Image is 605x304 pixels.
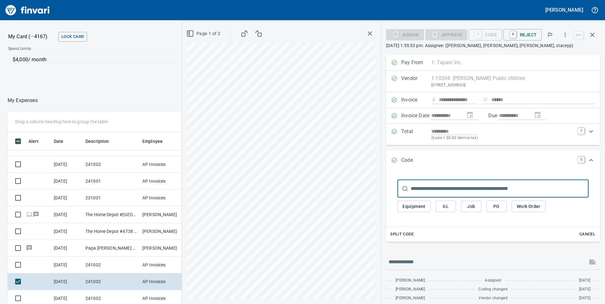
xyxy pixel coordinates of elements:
[386,171,600,242] div: Expand
[578,128,584,134] a: T
[478,286,507,293] span: Coding changed
[83,240,140,257] td: Papa [PERSON_NAME] Pizza # 3 Ridgefield [GEOGRAPHIC_DATA]
[486,201,507,212] button: PO
[13,56,211,64] p: $4,000 / month
[386,42,600,49] p: [DATE] 1:55:53 pm. Assignee: ([PERSON_NAME], [PERSON_NAME], [PERSON_NAME], staceyp)
[574,32,583,39] a: esc
[26,212,33,216] span: Online transaction
[402,203,426,210] span: Equipment
[579,231,596,238] span: Cancel
[61,33,84,40] span: Lock Card
[579,295,590,301] span: [DATE]
[83,206,140,223] td: The Home Depot #[GEOGRAPHIC_DATA]
[8,33,56,40] p: My Card (···4167)
[543,28,557,42] button: Flag
[578,156,584,163] a: C
[508,29,537,40] span: Reject
[3,64,215,70] p: Online allowed
[397,201,431,212] button: Equipment
[85,137,117,145] span: Description
[51,257,83,273] td: [DATE]
[8,97,38,104] nav: breadcrumb
[491,203,502,210] span: PO
[510,31,516,38] a: R
[188,30,220,38] span: Page 1 of 2
[401,128,431,141] p: Total
[478,295,507,301] span: Vendor changed
[8,97,38,104] p: My Expenses
[401,156,431,165] p: Code
[142,137,171,145] span: Employee
[51,223,83,240] td: [DATE]
[517,203,540,210] span: Work Order
[51,156,83,173] td: [DATE]
[579,286,590,293] span: [DATE]
[396,286,425,293] span: [PERSON_NAME]
[545,7,583,13] h5: [PERSON_NAME]
[485,277,501,284] span: Assigned
[579,277,590,284] span: [DATE]
[83,190,140,206] td: 231001
[26,246,33,250] span: Has messages
[572,27,600,42] span: Close invoice
[140,173,187,190] td: AP Invoices
[142,137,163,145] span: Employee
[386,32,424,37] div: Assign
[15,119,108,125] p: Drag a column heading here to group the table
[54,137,72,145] span: Date
[390,231,414,238] span: Split Code
[466,203,476,210] span: Job
[558,28,572,42] button: More
[83,173,140,190] td: 241001
[396,295,425,301] span: [PERSON_NAME]
[85,137,109,145] span: Description
[140,190,187,206] td: AP Invoices
[51,240,83,257] td: [DATE]
[140,240,187,257] td: [PERSON_NAME]
[386,124,600,145] div: Expand
[83,257,140,273] td: 241002
[503,29,542,40] button: RReject
[33,212,39,216] span: Has messages
[58,32,87,42] button: Lock Card
[461,201,481,212] button: Job
[140,273,187,290] td: AP Invoices
[425,32,468,37] div: Coding Required
[83,156,140,173] td: 241002
[577,229,597,239] button: Cancel
[544,5,585,15] button: [PERSON_NAME]
[51,190,83,206] td: [DATE]
[140,257,187,273] td: AP Invoices
[51,206,83,223] td: [DATE]
[469,32,502,37] div: Code
[140,156,187,173] td: AP Invoices
[441,203,451,210] span: GL
[8,46,122,52] span: Spend Limits
[431,135,574,141] p: (basis + $0.00 Service tax)
[28,137,39,145] span: Alert
[51,173,83,190] td: [DATE]
[54,137,64,145] span: Date
[83,273,140,290] td: 241002
[83,223,140,240] td: The Home Depot #4738 [GEOGRAPHIC_DATA] [GEOGRAPHIC_DATA]
[28,137,47,145] span: Alert
[51,273,83,290] td: [DATE]
[389,229,415,239] button: Split Code
[585,254,600,270] span: This records your message into the invoice and notifies anyone mentioned
[396,277,425,284] span: [PERSON_NAME]
[185,28,223,40] button: Page 1 of 2
[436,201,456,212] button: GL
[512,201,546,212] button: Work Order
[386,150,600,171] div: Expand
[140,223,187,240] td: [PERSON_NAME]
[4,3,51,18] img: Finvari
[140,206,187,223] td: [PERSON_NAME]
